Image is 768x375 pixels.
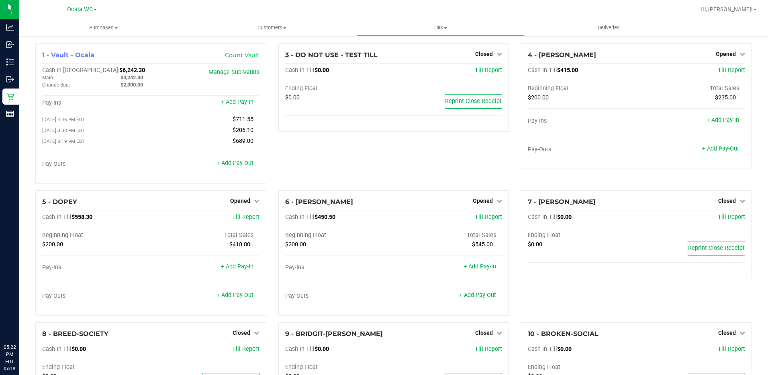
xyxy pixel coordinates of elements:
inline-svg: Inbound [6,41,14,49]
span: $200.00 [42,241,63,248]
div: Beginning Float [528,85,636,92]
a: Till Report [232,346,259,352]
a: + Add Pay-In [221,99,253,105]
span: $450.50 [315,214,335,220]
span: $0.00 [285,94,300,101]
span: Cash In Till [42,346,71,352]
span: $2,000.00 [121,82,143,88]
a: Count Vault [225,52,259,59]
div: Ending Float [42,364,151,371]
span: Main: [42,75,54,80]
iframe: Resource center [8,311,32,335]
span: Opened [473,198,493,204]
div: Pay-Outs [42,161,151,168]
div: Beginning Float [42,232,151,239]
span: Closed [233,330,250,336]
span: Cash In Till [285,67,315,74]
a: + Add Pay-Out [459,292,496,299]
p: 08/19 [4,365,16,371]
span: [DATE] 8:38 PM EDT [42,128,85,133]
span: Reprint Close Receipt [688,245,745,251]
div: Pay-Outs [42,293,151,300]
span: 7 - [PERSON_NAME] [528,198,596,206]
span: Cash In Till [528,67,557,74]
a: Till Report [475,346,502,352]
a: Till Report [475,214,502,220]
div: Total Sales [637,85,745,92]
div: Total Sales [151,232,259,239]
span: $235.00 [715,94,736,101]
div: Total Sales [394,232,502,239]
span: 8 - BREED-SOCIETY [42,330,108,338]
a: + Add Pay-Out [217,292,253,299]
span: $0.00 [528,241,542,248]
span: [DATE] 8:19 PM EDT [42,138,85,144]
inline-svg: Retail [6,93,14,101]
div: Pay-Outs [285,293,394,300]
a: Till Report [232,214,259,220]
a: Manage Sub-Vaults [208,69,259,76]
button: Reprint Close Receipt [688,241,745,255]
div: Pay-Outs [528,146,636,153]
a: Till Report [475,67,502,74]
div: Pay-Ins [42,99,151,107]
span: Cash In Till [285,214,315,220]
span: Cash In [GEOGRAPHIC_DATA]: [42,67,119,74]
span: 10 - BROKEN-SOCIAL [528,330,598,338]
span: 1 - Vault - Ocala [42,51,94,59]
span: $0.00 [557,214,572,220]
div: Pay-Ins [285,264,394,271]
a: + Add Pay-Out [702,145,739,152]
div: Ending Float [285,85,394,92]
span: $415.00 [557,67,578,74]
span: Tills [357,24,524,31]
span: Closed [475,51,493,57]
span: Cash In Till [42,214,71,220]
span: Opened [230,198,250,204]
span: 3 - DO NOT USE - TEST TILL [285,51,378,59]
span: Closed [475,330,493,336]
span: $558.30 [71,214,92,220]
span: $4,242.30 [121,74,143,80]
span: Ocala WC [67,6,93,13]
span: Deliveries [587,24,631,31]
span: $0.00 [557,346,572,352]
span: 9 - BRIDGIT-[PERSON_NAME] [285,330,383,338]
button: Reprint Close Receipt [445,94,502,109]
div: Beginning Float [285,232,394,239]
span: $0.00 [315,67,329,74]
p: 05:22 PM EDT [4,344,16,365]
span: 5 - DOPEY [42,198,77,206]
span: Opened [716,51,736,57]
a: Till Report [718,346,745,352]
div: Pay-Ins [42,264,151,271]
a: Tills [356,19,525,36]
a: Till Report [718,214,745,220]
span: Closed [718,198,736,204]
span: Cash In Till [528,214,557,220]
div: Ending Float [528,364,636,371]
span: $200.00 [528,94,549,101]
span: Cash In Till [528,346,557,352]
div: Ending Float [285,364,394,371]
span: $0.00 [71,346,86,352]
span: [DATE] 4:46 PM EDT [42,117,85,122]
a: Till Report [718,67,745,74]
span: Purchases [19,24,188,31]
span: $689.00 [233,138,253,144]
span: $0.00 [315,346,329,352]
inline-svg: Inventory [6,58,14,66]
inline-svg: Analytics [6,23,14,31]
a: + Add Pay-In [464,263,496,270]
span: 6 - [PERSON_NAME] [285,198,353,206]
span: Closed [718,330,736,336]
a: Customers [188,19,356,36]
span: Reprint Close Receipt [445,98,502,105]
span: $200.00 [285,241,306,248]
span: $545.00 [472,241,493,248]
